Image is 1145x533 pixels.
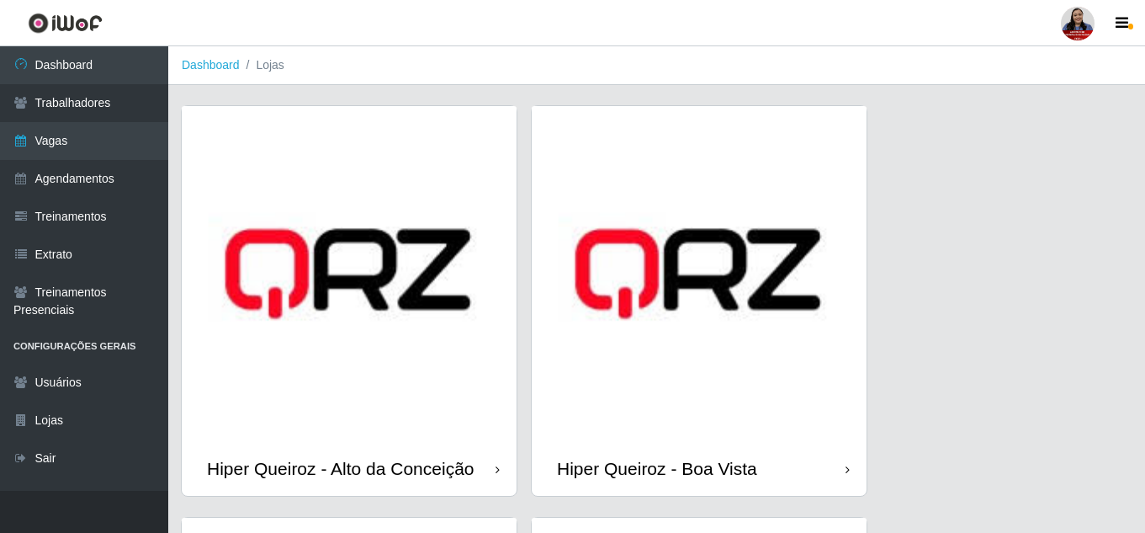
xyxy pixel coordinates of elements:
[532,106,867,441] img: cardImg
[557,458,757,479] div: Hiper Queiroz - Boa Vista
[182,58,240,72] a: Dashboard
[168,46,1145,85] nav: breadcrumb
[532,106,867,496] a: Hiper Queiroz - Boa Vista
[240,56,284,74] li: Lojas
[182,106,517,441] img: cardImg
[207,458,474,479] div: Hiper Queiroz - Alto da Conceição
[182,106,517,496] a: Hiper Queiroz - Alto da Conceição
[28,13,103,34] img: CoreUI Logo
